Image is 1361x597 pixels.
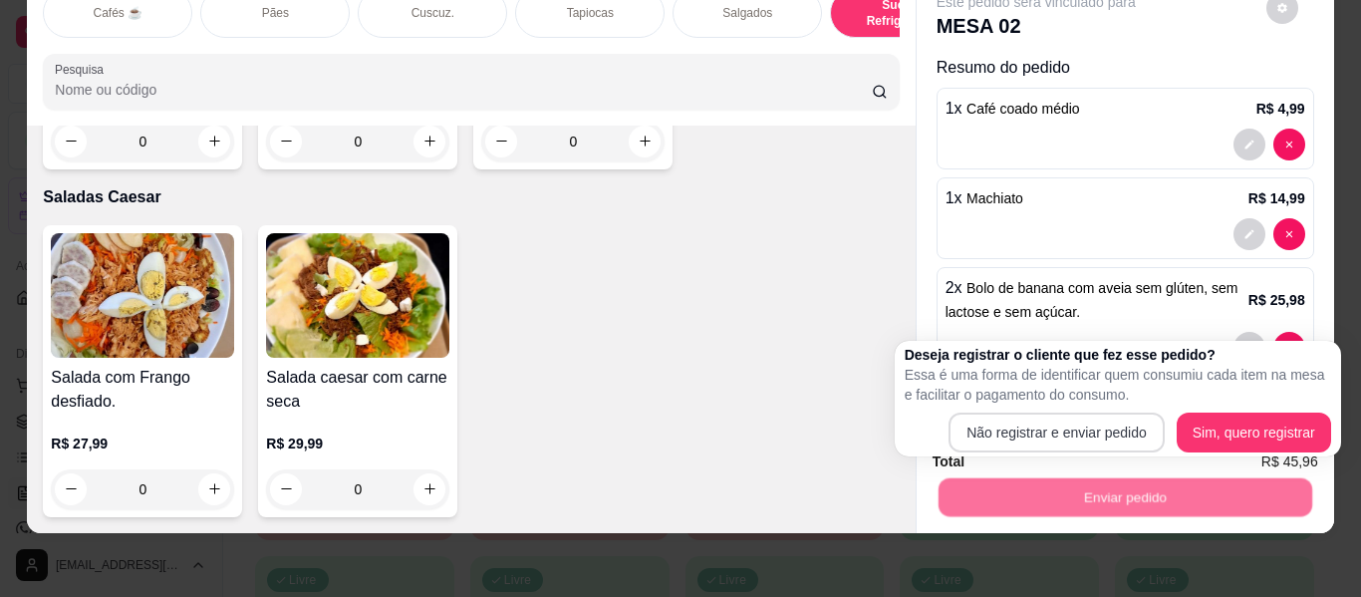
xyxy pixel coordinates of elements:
[266,366,449,414] h4: Salada caesar com carne seca
[567,5,614,21] p: Tapiocas
[198,126,230,157] button: increase-product-quantity
[1248,290,1305,310] p: R$ 25,98
[43,185,899,209] p: Saladas Caesar
[55,80,872,100] input: Pesquisa
[1233,218,1265,250] button: decrease-product-quantity
[51,233,234,358] img: product-image
[938,478,1311,517] button: Enviar pedido
[93,5,142,21] p: Cafés ☕
[946,97,1080,121] p: 1 x
[55,126,87,157] button: decrease-product-quantity
[411,5,454,21] p: Cuscuz.
[946,280,1238,320] span: Bolo de banana com aveia sem glúten, sem lactose e sem açúcar.
[946,186,1023,210] p: 1 x
[1273,129,1305,160] button: decrease-product-quantity
[966,190,1023,206] span: Machiato
[51,434,234,453] p: R$ 27,99
[1273,218,1305,250] button: decrease-product-quantity
[933,453,964,469] strong: Total
[629,126,661,157] button: increase-product-quantity
[1256,99,1305,119] p: R$ 4,99
[266,434,449,453] p: R$ 29,99
[270,473,302,505] button: decrease-product-quantity
[55,61,111,78] label: Pesquisa
[1177,413,1331,452] button: Sim, quero registrar
[722,5,772,21] p: Salgados
[946,276,1248,324] p: 2 x
[937,56,1314,80] p: Resumo do pedido
[266,233,449,358] img: product-image
[949,413,1165,452] button: Não registrar e enviar pedido
[55,473,87,505] button: decrease-product-quantity
[1233,129,1265,160] button: decrease-product-quantity
[1248,188,1305,208] p: R$ 14,99
[966,101,1080,117] span: Café coado médio
[1261,450,1318,472] span: R$ 45,96
[905,345,1331,365] h2: Deseja registrar o cliente que fez esse pedido?
[1273,332,1305,364] button: decrease-product-quantity
[1233,332,1265,364] button: decrease-product-quantity
[413,126,445,157] button: increase-product-quantity
[270,126,302,157] button: decrease-product-quantity
[198,473,230,505] button: increase-product-quantity
[413,473,445,505] button: increase-product-quantity
[905,365,1331,405] p: Essa é uma forma de identificar quem consumiu cada item na mesa e facilitar o pagamento do consumo.
[51,366,234,414] h4: Salada com Frango desfiado.
[262,5,289,21] p: Pães
[937,12,1136,40] p: MESA 02
[485,126,517,157] button: decrease-product-quantity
